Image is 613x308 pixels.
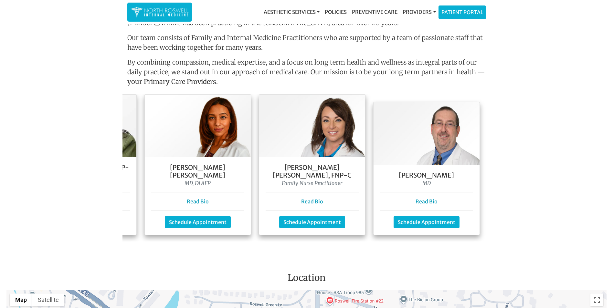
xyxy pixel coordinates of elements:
i: MD, FAAFP [185,180,211,186]
a: Read Bio [187,198,209,205]
i: Family Nurse Practitioner [282,180,342,186]
h3: Location [5,272,608,286]
h5: [PERSON_NAME] [380,171,473,179]
p: By combining compassion, medical expertise, and a focus on long term health and wellness as integ... [127,57,486,89]
a: Providers [400,5,438,18]
a: Schedule Appointment [394,216,460,228]
img: Keela Weeks Leger, FNP-C [259,95,365,157]
a: Read Bio [416,198,438,205]
i: MD [422,180,431,186]
button: Show street map [10,293,32,306]
a: Patient Portal [439,6,486,19]
p: Our team consists of Family and Internal Medicine Practitioners who are supported by a team of pa... [127,33,486,52]
a: Read Bio [301,198,323,205]
h5: [PERSON_NAME] [PERSON_NAME], FNP-C [266,164,359,179]
button: Show satellite imagery [32,293,64,306]
img: Dr. Farah Mubarak Ali MD, FAAFP [145,95,251,157]
strong: your Primary Care Providers [127,77,216,86]
button: Toggle fullscreen view [590,293,603,306]
a: Aesthetic Services [261,5,322,18]
h5: [PERSON_NAME] [PERSON_NAME] [151,164,244,179]
img: Dr. George Kanes [374,102,480,165]
img: North Roswell Internal Medicine [131,6,189,18]
a: Schedule Appointment [165,216,231,228]
a: Schedule Appointment [279,216,345,228]
a: Policies [322,5,349,18]
a: Preventive Care [349,5,400,18]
